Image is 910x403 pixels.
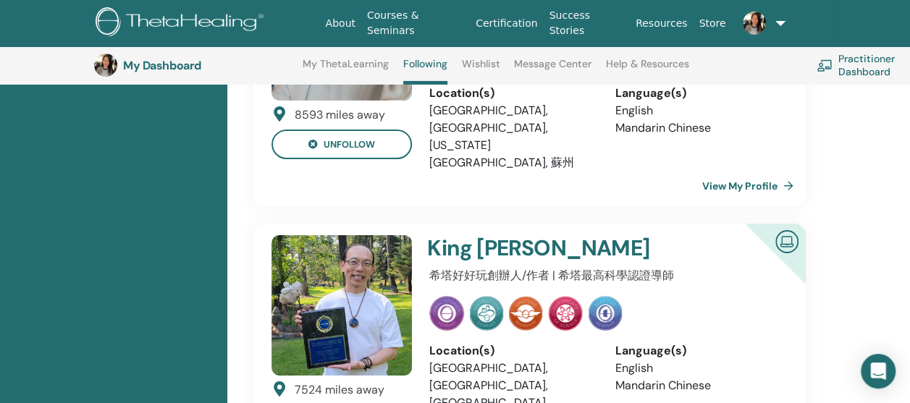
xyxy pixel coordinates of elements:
[615,85,779,102] div: Language(s)
[615,360,779,377] li: English
[429,85,593,102] div: Location(s)
[319,10,361,37] a: About
[361,2,470,44] a: Courses & Seminars
[427,235,719,261] h4: King [PERSON_NAME]
[96,7,269,40] img: logo.png
[770,224,804,257] img: Certified Online Instructor
[295,381,384,399] div: 7524 miles away
[630,10,694,37] a: Resources
[543,2,629,44] a: Success Stories
[861,354,896,389] div: Open Intercom Messenger
[123,59,268,72] h3: My Dashboard
[615,342,779,360] div: Language(s)
[295,106,385,124] div: 8593 miles away
[514,58,591,81] a: Message Center
[606,58,689,81] a: Help & Resources
[615,377,779,394] li: Mandarin Chinese
[462,58,500,81] a: Wishlist
[817,59,833,71] img: chalkboard-teacher.svg
[94,54,117,77] img: default.jpg
[429,342,593,360] div: Location(s)
[470,10,543,37] a: Certification
[722,224,806,307] div: Certified Online Instructor
[429,102,593,154] li: [GEOGRAPHIC_DATA], [GEOGRAPHIC_DATA], [US_STATE]
[743,12,766,35] img: default.jpg
[271,235,412,376] img: default.jpg
[615,102,779,119] li: English
[615,119,779,137] li: Mandarin Chinese
[702,171,799,200] a: View My Profile
[303,58,389,81] a: My ThetaLearning
[403,58,447,85] a: Following
[271,130,412,159] button: unfollow
[429,154,593,171] li: [GEOGRAPHIC_DATA], 蘇州
[429,267,779,284] p: 希塔好好玩創辦人/作者 | 希塔最高科學認證導師
[693,10,731,37] a: Store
